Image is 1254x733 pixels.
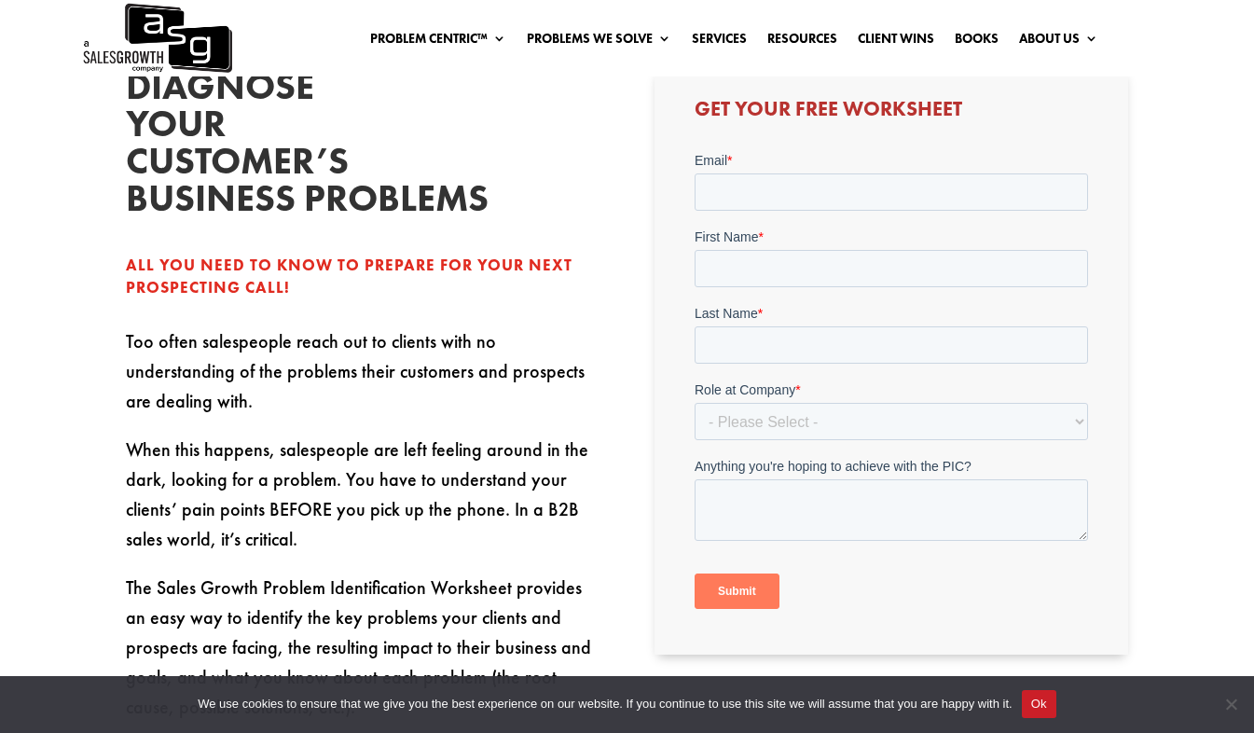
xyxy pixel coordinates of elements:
p: When this happens, salespeople are left feeling around in the dark, looking for a problem. You ha... [126,435,599,573]
h2: Diagnose your customer’s business problems [126,68,406,227]
a: Problems We Solve [527,32,671,52]
button: Ok [1022,690,1056,718]
span: No [1221,695,1240,713]
span: We use cookies to ensure that we give you the best experience on our website. If you continue to ... [198,695,1012,713]
a: Resources [767,32,837,52]
h3: Get Your Free Worksheet [695,99,1088,129]
iframe: Form 0 [695,151,1088,625]
p: Too often salespeople reach out to clients with no understanding of the problems their customers ... [126,326,599,435]
a: Services [692,32,747,52]
a: Client Wins [858,32,934,52]
a: Problem Centric™ [370,32,506,52]
a: About Us [1019,32,1098,52]
div: All you need to know to prepare for your next prospecting call! [126,255,599,299]
a: Books [955,32,999,52]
